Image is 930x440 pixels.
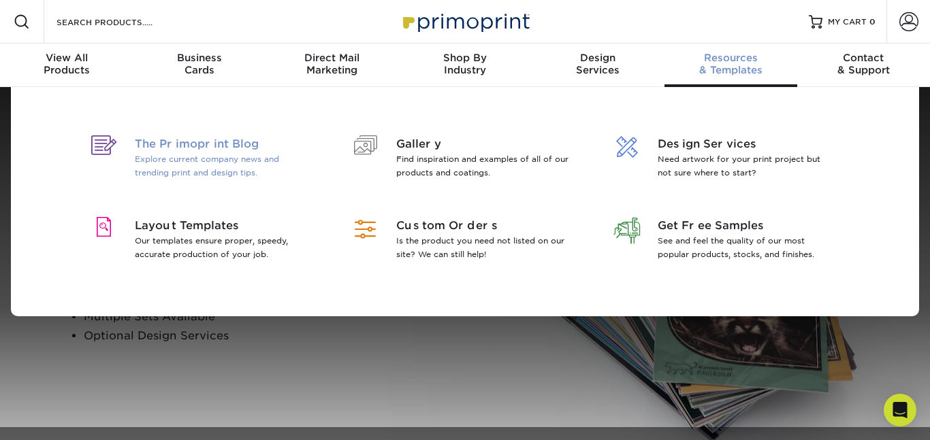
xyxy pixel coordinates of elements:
[344,201,586,283] a: Custom Orders Is the product you need not listed on our site? We can still help!
[266,52,398,64] span: Direct Mail
[266,52,398,76] div: Marketing
[658,152,834,180] p: Need artwork for your print project but not sure where to start?
[532,52,664,64] span: Design
[133,44,266,87] a: BusinessCards
[135,136,311,152] span: The Primoprint Blog
[135,234,311,261] p: Our templates ensure proper, speedy, accurate production of your job.
[133,52,266,76] div: Cards
[396,152,573,180] p: Find inspiration and examples of all of our products and coatings.
[397,7,533,36] img: Primoprint
[396,136,573,152] span: Gallery
[532,52,664,76] div: Services
[884,394,916,426] div: Open Intercom Messenger
[135,152,311,180] p: Explore current company news and trending print and design tips.
[658,218,834,234] span: Get Free Samples
[606,201,847,283] a: Get Free Samples See and feel the quality of our most popular products, stocks, and finishes.
[532,44,664,87] a: DesignServices
[396,234,573,261] p: Is the product you need not listed on our site? We can still help!
[658,136,834,152] span: Design Services
[396,218,573,234] span: Custom Orders
[664,52,797,76] div: & Templates
[55,14,188,30] input: SEARCH PRODUCTS.....
[606,120,847,201] a: Design Services Need artwork for your print project but not sure where to start?
[869,17,876,27] span: 0
[398,44,531,87] a: Shop ByIndustry
[133,52,266,64] span: Business
[828,16,867,28] span: MY CART
[344,120,586,201] a: Gallery Find inspiration and examples of all of our products and coatings.
[398,52,531,76] div: Industry
[398,52,531,64] span: Shop By
[797,52,930,64] span: Contact
[664,52,797,64] span: Resources
[797,44,930,87] a: Contact& Support
[266,44,398,87] a: Direct MailMarketing
[664,44,797,87] a: Resources& Templates
[658,234,834,261] p: See and feel the quality of our most popular products, stocks, and finishes.
[83,201,324,283] a: Layout Templates Our templates ensure proper, speedy, accurate production of your job.
[135,218,311,234] span: Layout Templates
[797,52,930,76] div: & Support
[83,120,324,201] a: The Primoprint Blog Explore current company news and trending print and design tips.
